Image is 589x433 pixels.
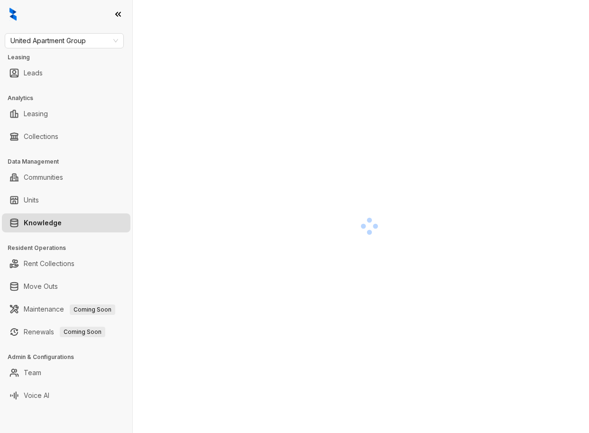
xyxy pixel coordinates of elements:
span: Coming Soon [70,304,115,315]
h3: Admin & Configurations [8,353,132,361]
a: Voice AI [24,386,49,405]
a: Move Outs [24,277,58,296]
li: Knowledge [2,213,130,232]
li: Team [2,363,130,382]
a: RenewalsComing Soon [24,322,105,341]
a: Units [24,191,39,210]
a: Knowledge [24,213,62,232]
li: Units [2,191,130,210]
h3: Data Management [8,157,132,166]
a: Team [24,363,41,382]
a: Rent Collections [24,254,74,273]
li: Voice AI [2,386,130,405]
li: Leads [2,64,130,83]
img: logo [9,8,17,21]
li: Communities [2,168,130,187]
span: Coming Soon [60,327,105,337]
a: Leasing [24,104,48,123]
li: Collections [2,127,130,146]
h3: Resident Operations [8,244,132,252]
a: Collections [24,127,58,146]
a: Leads [24,64,43,83]
a: Communities [24,168,63,187]
li: Rent Collections [2,254,130,273]
h3: Analytics [8,94,132,102]
li: Move Outs [2,277,130,296]
h3: Leasing [8,53,132,62]
li: Leasing [2,104,130,123]
li: Renewals [2,322,130,341]
span: United Apartment Group [10,34,118,48]
li: Maintenance [2,300,130,319]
